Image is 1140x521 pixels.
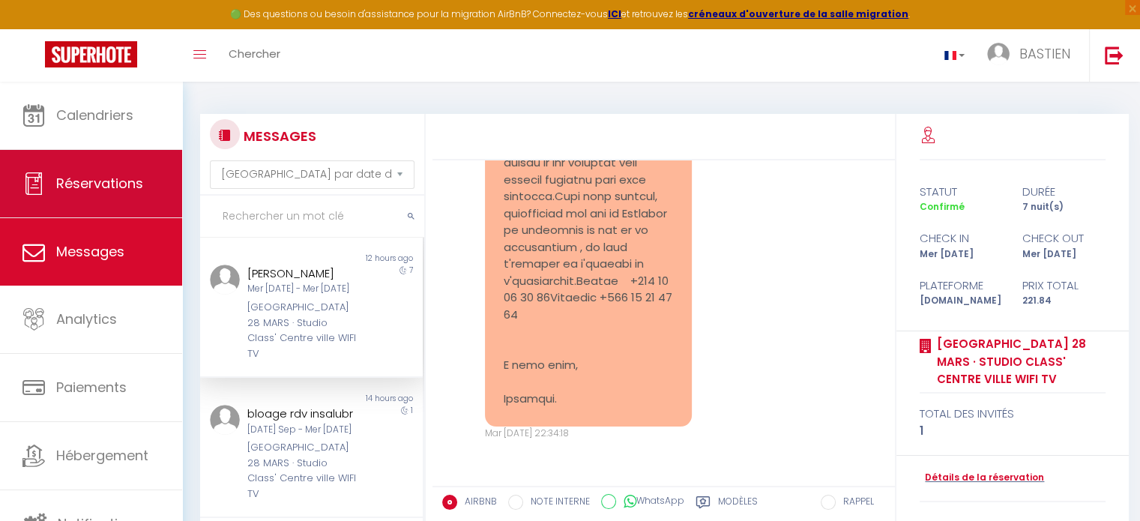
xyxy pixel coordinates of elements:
[485,427,692,441] div: Mar [DATE] 22:34:18
[409,265,413,276] span: 7
[56,106,133,124] span: Calendriers
[910,229,1013,247] div: check in
[457,495,497,511] label: AIRBNB
[608,7,621,20] a: ICI
[1019,44,1070,63] span: BASTIEN
[210,405,240,435] img: ...
[523,495,590,511] label: NOTE INTERNE
[616,494,684,511] label: WhatsApp
[247,265,358,283] div: [PERSON_NAME]
[247,423,358,437] div: [DATE] Sep - Mer [DATE]
[240,119,316,153] h3: MESSAGES
[311,253,422,265] div: 12 hours ago
[56,446,148,465] span: Hébergement
[56,310,117,328] span: Analytics
[920,200,965,213] span: Confirmé
[411,405,413,416] span: 1
[247,440,358,502] div: [GEOGRAPHIC_DATA] 28 MARS · Studio Class' Centre ville WIFI TV
[1013,229,1115,247] div: check out
[1013,200,1115,214] div: 7 nuit(s)
[56,242,124,261] span: Messages
[932,335,1106,388] a: [GEOGRAPHIC_DATA] 28 MARS · Studio Class' Centre ville WIFI TV
[910,247,1013,262] div: Mer [DATE]
[910,294,1013,308] div: [DOMAIN_NAME]
[718,495,758,514] label: Modèles
[987,43,1010,65] img: ...
[920,422,1106,440] div: 1
[12,6,57,51] button: Ouvrir le widget de chat LiveChat
[247,300,358,361] div: [GEOGRAPHIC_DATA] 28 MARS · Studio Class' Centre ville WIFI TV
[45,41,137,67] img: Super Booking
[1105,46,1124,64] img: logout
[1013,277,1115,295] div: Prix total
[1013,183,1115,201] div: durée
[229,46,280,61] span: Chercher
[200,196,424,238] input: Rechercher un mot clé
[976,29,1089,82] a: ... BASTIEN
[688,7,908,20] a: créneaux d'ouverture de la salle migration
[311,393,422,405] div: 14 hours ago
[920,405,1106,423] div: total des invités
[910,183,1013,201] div: statut
[210,265,240,295] img: ...
[217,29,292,82] a: Chercher
[1013,294,1115,308] div: 221.84
[910,277,1013,295] div: Plateforme
[247,405,358,423] div: bloage rdv insalubr
[920,471,1044,485] a: Détails de la réservation
[247,282,358,296] div: Mer [DATE] - Mer [DATE]
[836,495,874,511] label: RAPPEL
[56,174,143,193] span: Réservations
[56,378,127,397] span: Paiements
[1013,247,1115,262] div: Mer [DATE]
